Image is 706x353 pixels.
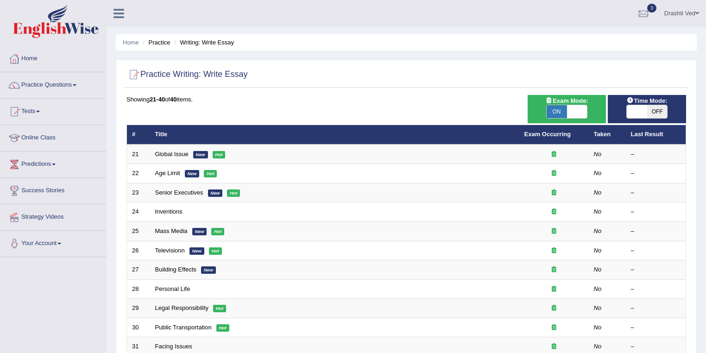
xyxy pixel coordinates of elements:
div: – [631,285,681,294]
a: Public Transportation [155,324,212,331]
a: Televisionn [155,247,185,254]
em: No [594,324,602,331]
div: Exam occurring question [524,342,584,351]
div: – [631,189,681,197]
em: New [192,228,207,235]
b: 40 [170,96,176,103]
div: Exam occurring question [524,169,584,178]
a: Facing Issues [155,343,192,350]
em: New [189,247,204,255]
div: – [631,265,681,274]
td: 29 [127,299,150,318]
a: Online Class [0,125,106,148]
div: Exam occurring question [524,265,584,274]
a: Success Stories [0,178,106,201]
td: 30 [127,318,150,337]
em: New [193,151,208,158]
em: No [594,227,602,234]
div: – [631,323,681,332]
em: No [594,170,602,176]
a: Mass Media [155,227,188,234]
em: No [594,151,602,158]
a: Strategy Videos [0,204,106,227]
td: 24 [127,202,150,222]
a: Your Account [0,231,106,254]
div: – [631,169,681,178]
b: 21-40 [150,96,165,103]
em: Hot [204,170,217,177]
div: Showing of items. [126,95,686,104]
em: No [594,285,602,292]
td: 28 [127,279,150,299]
h2: Practice Writing: Write Essay [126,68,247,82]
em: Hot [216,324,229,332]
th: Title [150,125,519,145]
a: Global Issue [155,151,189,158]
span: ON [547,105,567,118]
em: Hot [211,228,224,235]
div: – [631,342,681,351]
div: Exam occurring question [524,246,584,255]
div: Exam occurring question [524,285,584,294]
em: Hot [209,247,222,255]
a: Home [0,46,106,69]
span: 3 [647,4,656,13]
div: – [631,227,681,236]
a: Tests [0,99,106,122]
em: No [594,266,602,273]
td: 25 [127,222,150,241]
div: – [631,208,681,216]
li: Practice [140,38,170,47]
td: 26 [127,241,150,260]
div: – [631,304,681,313]
em: No [594,189,602,196]
th: Taken [589,125,626,145]
li: Writing: Write Essay [172,38,234,47]
span: Time Mode: [623,96,671,106]
div: Show exams occurring in exams [528,95,606,123]
em: New [185,170,200,177]
a: Exam Occurring [524,131,571,138]
div: – [631,150,681,159]
td: 22 [127,164,150,183]
em: No [594,343,602,350]
em: No [594,304,602,311]
a: Predictions [0,151,106,175]
td: 23 [127,183,150,202]
a: Building Effects [155,266,196,273]
div: – [631,246,681,255]
em: Hot [227,189,240,197]
a: Practice Questions [0,72,106,95]
td: 27 [127,260,150,280]
em: No [594,208,602,215]
div: Exam occurring question [524,323,584,332]
span: OFF [647,105,668,118]
th: Last Result [626,125,686,145]
em: Hot [213,305,226,312]
a: Home [123,39,139,46]
em: New [201,266,216,274]
div: Exam occurring question [524,304,584,313]
a: Legal Responsibility [155,304,209,311]
a: Age Limit [155,170,180,176]
em: Hot [213,151,226,158]
span: Exam Mode: [542,96,592,106]
div: Exam occurring question [524,189,584,197]
div: Exam occurring question [524,150,584,159]
div: Exam occurring question [524,227,584,236]
a: Senior Executives [155,189,203,196]
th: # [127,125,150,145]
div: Exam occurring question [524,208,584,216]
a: Inventions [155,208,183,215]
em: New [208,189,223,197]
em: No [594,247,602,254]
a: Personal Life [155,285,190,292]
td: 21 [127,145,150,164]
